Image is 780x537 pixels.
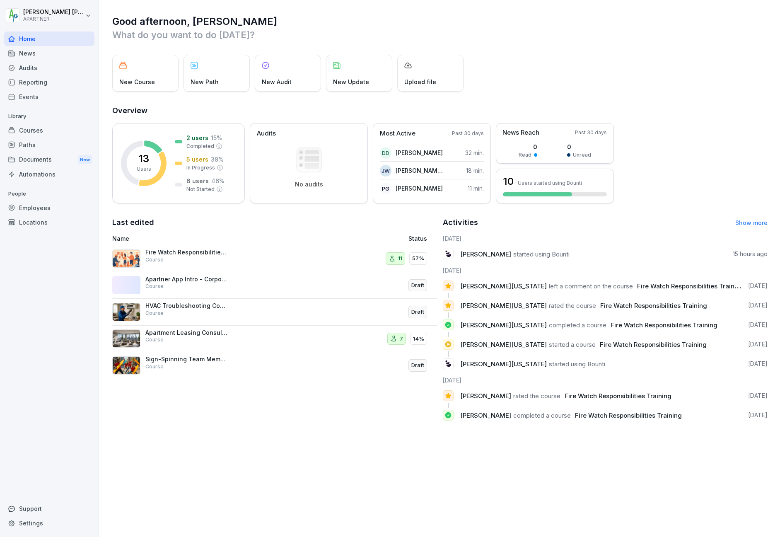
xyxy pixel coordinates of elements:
[4,31,94,46] a: Home
[4,152,94,167] div: Documents
[452,130,484,137] p: Past 30 days
[257,129,276,138] p: Audits
[4,201,94,215] a: Employees
[145,283,164,290] p: Course
[748,392,768,400] p: [DATE]
[400,335,403,343] p: 7
[518,180,582,186] p: Users started using Bounti
[112,249,140,268] img: h37bjt4bvpoadzwqiwjtfndf.png
[549,341,596,348] span: started a course
[748,301,768,310] p: [DATE]
[112,299,437,326] a: HVAC Troubleshooting Course for Apartment Maintenance TechniciansCourseDraft
[503,174,514,189] h3: 10
[502,128,539,138] p: News Reach
[4,89,94,104] a: Events
[460,392,511,400] span: [PERSON_NAME]
[412,254,424,263] p: 57%
[186,133,208,142] p: 2 users
[262,77,292,86] p: New Audit
[4,110,94,123] p: Library
[380,183,391,194] div: PG
[411,361,424,370] p: Draft
[443,217,478,228] h2: Activities
[600,302,707,310] span: Fire Watch Responsibilities Training
[748,411,768,419] p: [DATE]
[145,310,164,317] p: Course
[4,215,94,230] a: Locations
[443,234,768,243] h6: [DATE]
[396,184,443,193] p: [PERSON_NAME]
[145,356,228,363] p: Sign-Spinning Team Member Essentials
[396,166,443,175] p: [PERSON_NAME][US_STATE]
[112,234,316,243] p: Name
[112,329,140,348] img: jco9827bzekxg8sgu9pkyqzc.png
[112,28,768,41] p: What do you want to do [DATE]?
[145,249,228,256] p: Fire Watch Responsibilities Training
[549,321,606,329] span: completed a course
[600,341,707,348] span: Fire Watch Responsibilities Training
[186,155,208,164] p: 5 users
[380,165,391,177] div: JW
[549,302,596,310] span: rated the course
[139,154,149,164] p: 13
[565,392,671,400] span: Fire Watch Responsibilities Training
[112,217,437,228] h2: Last edited
[4,167,94,181] div: Automations
[4,46,94,60] a: News
[460,360,547,368] span: [PERSON_NAME][US_STATE]
[411,281,424,290] p: Draft
[112,105,768,116] h2: Overview
[145,329,228,336] p: Apartment Leasing Consultant Training
[4,60,94,75] a: Audits
[186,177,209,185] p: 6 users
[23,16,84,22] p: APARTNER
[513,250,570,258] span: started using Bounti
[186,186,215,193] p: Not Started
[519,151,531,159] p: Read
[460,321,547,329] span: [PERSON_NAME][US_STATE]
[211,177,225,185] p: 46 %
[112,303,140,321] img: ge08g5x6kospyztwi21h8wa4.png
[637,282,744,290] span: Fire Watch Responsibilities Training
[380,129,415,138] p: Most Active
[186,143,214,150] p: Completed
[4,75,94,89] div: Reporting
[380,147,391,159] div: DD
[735,219,768,226] a: Show more
[575,411,682,419] span: Fire Watch Responsibilities Training
[4,516,94,530] a: Settings
[443,376,768,385] h6: [DATE]
[112,15,768,28] h1: Good afternoon, [PERSON_NAME]
[112,245,437,272] a: Fire Watch Responsibilities TrainingCourse1157%
[549,282,633,290] span: left a comment on the course
[748,282,768,290] p: [DATE]
[145,302,228,310] p: HVAC Troubleshooting Course for Apartment Maintenance Technicians
[4,123,94,138] div: Courses
[4,138,94,152] a: Paths
[112,326,437,353] a: Apartment Leasing Consultant TrainingCourse714%
[4,501,94,516] div: Support
[4,152,94,167] a: DocumentsNew
[575,129,607,136] p: Past 30 days
[191,77,219,86] p: New Path
[573,151,591,159] p: Unread
[411,308,424,316] p: Draft
[333,77,369,86] p: New Update
[4,187,94,201] p: People
[466,166,484,175] p: 18 min.
[404,77,436,86] p: Upload file
[23,9,84,16] p: [PERSON_NAME] [PERSON_NAME]
[145,256,164,264] p: Course
[460,250,511,258] span: [PERSON_NAME]
[112,352,437,379] a: Sign-Spinning Team Member EssentialsCourseDraft
[211,133,222,142] p: 15 %
[137,165,151,173] p: Users
[145,363,164,370] p: Course
[119,77,155,86] p: New Course
[465,148,484,157] p: 32 min.
[145,276,228,283] p: Apartner App Intro - Corporate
